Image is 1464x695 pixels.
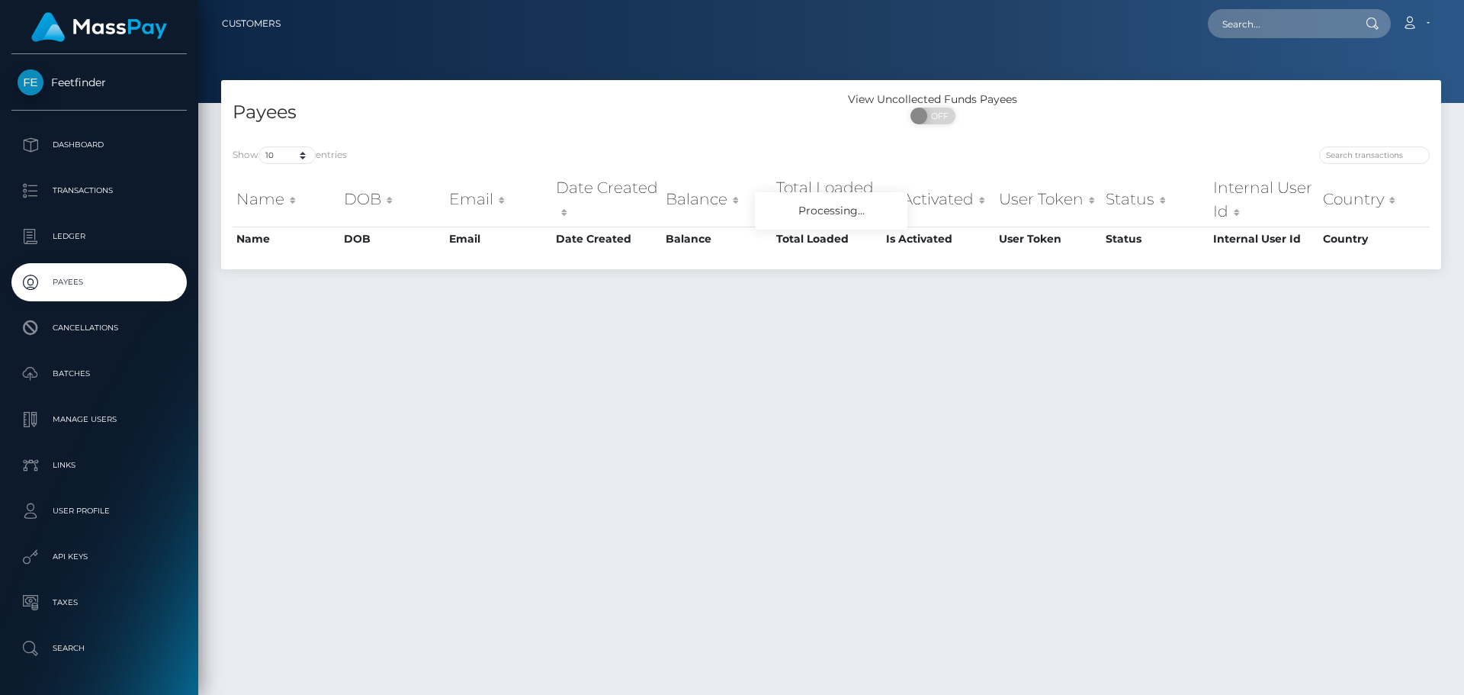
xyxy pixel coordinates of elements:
img: MassPay Logo [31,12,167,42]
th: DOB [340,172,445,227]
p: Batches [18,362,181,385]
select: Showentries [258,146,316,164]
a: Ledger [11,217,187,256]
span: Feetfinder [11,76,187,89]
a: API Keys [11,538,187,576]
th: Balance [662,172,772,227]
a: Links [11,446,187,484]
th: Total Loaded [772,227,882,251]
th: Name [233,172,340,227]
span: OFF [919,108,957,124]
th: Date Created [552,172,663,227]
th: Is Activated [882,172,995,227]
th: Total Loaded [772,172,882,227]
p: Taxes [18,591,181,614]
p: Manage Users [18,408,181,431]
img: Feetfinder [18,69,43,95]
th: Name [233,227,340,251]
p: Cancellations [18,317,181,339]
th: Status [1102,227,1209,251]
input: Search... [1208,9,1351,38]
th: User Token [995,172,1102,227]
a: Transactions [11,172,187,210]
th: Country [1319,172,1430,227]
a: Cancellations [11,309,187,347]
p: Links [18,454,181,477]
p: Search [18,637,181,660]
p: API Keys [18,545,181,568]
p: Transactions [18,179,181,202]
a: Manage Users [11,401,187,439]
label: Show entries [233,146,347,164]
div: View Uncollected Funds Payees [831,92,1035,108]
th: Email [445,172,552,227]
a: Search [11,629,187,668]
p: User Profile [18,500,181,523]
div: Processing... [755,192,907,230]
a: Batches [11,355,187,393]
th: Date Created [552,227,663,251]
p: Dashboard [18,134,181,156]
th: User Token [995,227,1102,251]
th: Is Activated [882,227,995,251]
a: Payees [11,263,187,301]
th: Status [1102,172,1209,227]
a: User Profile [11,492,187,530]
a: Dashboard [11,126,187,164]
p: Payees [18,271,181,294]
th: DOB [340,227,445,251]
p: Ledger [18,225,181,248]
a: Customers [222,8,281,40]
th: Country [1319,227,1430,251]
input: Search transactions [1319,146,1430,164]
h4: Payees [233,99,820,126]
th: Email [445,227,552,251]
a: Taxes [11,584,187,622]
th: Internal User Id [1209,172,1319,227]
th: Balance [662,227,772,251]
th: Internal User Id [1209,227,1319,251]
